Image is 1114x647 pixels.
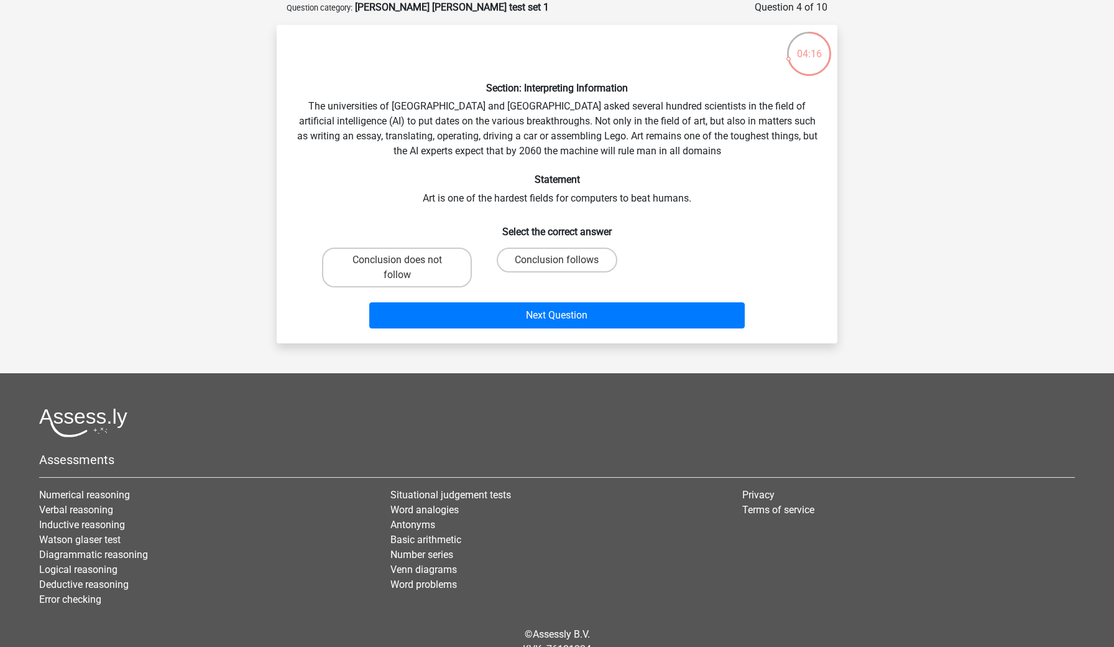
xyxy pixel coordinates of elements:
[390,564,457,575] a: Venn diagrams
[39,534,121,546] a: Watson glaser test
[390,549,453,561] a: Number series
[369,302,745,328] button: Next Question
[355,1,549,13] strong: [PERSON_NAME] [PERSON_NAME] test set 1
[322,248,472,287] label: Conclusion does not follow
[39,504,113,516] a: Verbal reasoning
[533,628,590,640] a: Assessly B.V.
[297,216,817,238] h6: Select the correct answer
[390,504,459,516] a: Word analogies
[742,489,775,501] a: Privacy
[282,35,832,333] div: The universities of [GEOGRAPHIC_DATA] and [GEOGRAPHIC_DATA] asked several hundred scientists in t...
[390,519,435,531] a: Antonyms
[39,549,148,561] a: Diagrammatic reasoning
[390,579,457,590] a: Word problems
[39,519,125,531] a: Inductive reasoning
[39,489,130,501] a: Numerical reasoning
[390,534,461,546] a: Basic arithmetic
[390,489,511,501] a: Situational judgement tests
[297,82,817,94] h6: Section: Interpreting Information
[297,174,817,185] h6: Statement
[742,504,814,516] a: Terms of service
[786,30,832,62] div: 04:16
[39,593,101,605] a: Error checking
[39,579,129,590] a: Deductive reasoning
[497,248,617,272] label: Conclusion follows
[287,3,352,12] small: Question category:
[39,452,1075,467] h5: Assessments
[39,564,117,575] a: Logical reasoning
[39,408,127,437] img: Assessly logo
